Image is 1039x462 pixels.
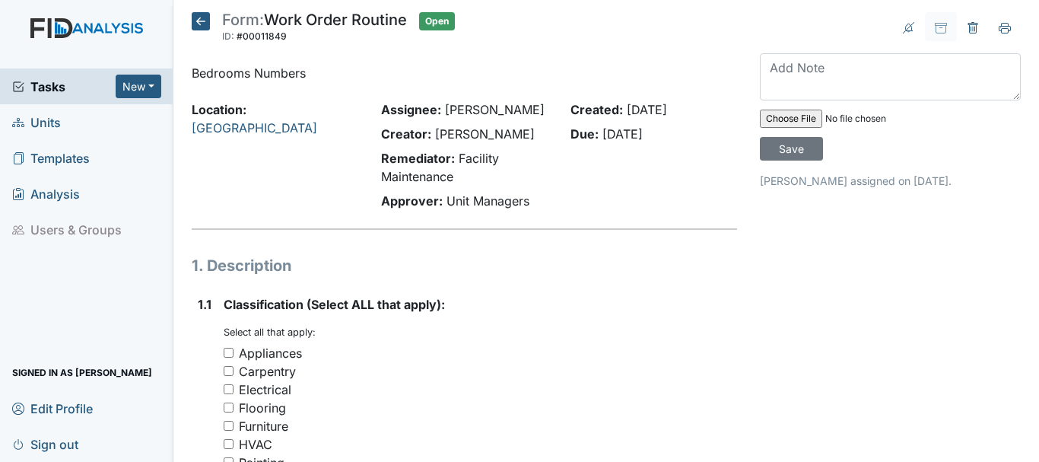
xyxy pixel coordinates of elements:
div: Electrical [239,381,291,399]
span: #00011849 [237,30,287,42]
span: ID: [222,30,234,42]
span: Analysis [12,182,80,206]
span: Sign out [12,432,78,456]
div: Carpentry [239,362,296,381]
span: Unit Managers [446,193,529,209]
input: Save [760,137,823,161]
span: Signed in as [PERSON_NAME] [12,361,152,384]
small: Select all that apply: [224,327,316,338]
input: Carpentry [224,366,234,376]
h1: 1. Description [192,254,737,277]
span: Units [12,110,61,134]
a: [GEOGRAPHIC_DATA] [192,120,317,135]
span: Form: [222,11,264,29]
input: Furniture [224,421,234,431]
strong: Due: [570,126,599,142]
p: Bedrooms Numbers [192,64,737,82]
input: Flooring [224,403,234,413]
p: [PERSON_NAME] assigned on [DATE]. [760,173,1021,189]
a: Tasks [12,78,116,96]
div: Appliances [239,344,302,362]
strong: Approver: [381,193,443,209]
strong: Creator: [381,126,431,142]
span: [DATE] [627,102,667,117]
strong: Location: [192,102,246,117]
span: Classification (Select ALL that apply): [224,297,445,312]
span: [PERSON_NAME] [445,102,545,117]
div: Flooring [239,399,286,417]
div: HVAC [239,435,272,454]
strong: Created: [570,102,623,117]
strong: Remediator: [381,151,455,166]
span: [PERSON_NAME] [435,126,535,142]
span: Open [419,12,455,30]
span: [DATE] [602,126,643,142]
strong: Assignee: [381,102,441,117]
div: Work Order Routine [222,12,407,46]
input: Appliances [224,348,234,358]
label: 1.1 [198,295,211,314]
div: Furniture [239,417,288,435]
input: Electrical [224,384,234,394]
input: HVAC [224,439,234,449]
span: Templates [12,146,90,170]
button: New [116,75,161,98]
span: Edit Profile [12,397,93,420]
